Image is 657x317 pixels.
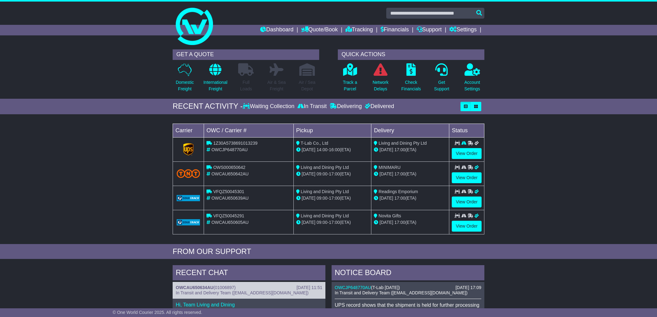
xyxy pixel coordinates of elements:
[379,147,393,152] span: [DATE]
[213,141,257,146] span: 1Z30A5738691013239
[299,79,315,92] p: Air / Sea Depot
[342,63,357,96] a: Track aParcel
[464,63,481,96] a: AccountSettings
[452,148,482,159] a: View Order
[211,171,249,176] span: OWCAU650642AU
[372,63,389,96] a: NetworkDelays
[434,63,450,96] a: GetSupport
[211,220,249,225] span: OWCAU650605AU
[464,79,480,92] p: Account Settings
[434,79,449,92] p: Get Support
[374,171,446,177] div: (ETA)
[317,220,328,225] span: 09:00
[296,219,369,226] div: - (ETA)
[173,247,484,256] div: FROM OUR SUPPORT
[211,196,249,201] span: OWCAU650639AU
[243,103,296,110] div: Waiting Collection
[449,124,484,137] td: Status
[177,219,200,225] img: GetCarrierServiceLogo
[302,171,315,176] span: [DATE]
[328,103,363,110] div: Delivering
[173,102,243,111] div: RECENT ACTIVITY -
[372,285,398,290] span: T-Lab [DATE]
[452,197,482,207] a: View Order
[381,25,409,35] a: Financials
[338,49,484,60] div: QUICK ACTIONS
[302,147,315,152] span: [DATE]
[173,124,204,137] td: Carrier
[363,103,394,110] div: Delivered
[213,165,246,170] span: OWS000650642
[238,79,254,92] p: Full Loads
[293,124,371,137] td: Pickup
[177,169,200,178] img: TNT_Domestic.png
[302,220,315,225] span: [DATE]
[317,171,328,176] span: 09:00
[173,49,319,60] div: GET A QUOTE
[302,196,315,201] span: [DATE]
[379,220,393,225] span: [DATE]
[374,195,446,202] div: (ETA)
[301,189,349,194] span: Living and Dining Pty Ltd
[346,25,373,35] a: Tracking
[378,189,418,194] span: Readings Emporium
[394,171,405,176] span: 17:00
[213,213,244,218] span: VFQZ50045291
[301,165,349,170] span: Living and Dining Pty Ltd
[175,63,194,96] a: DomesticFreight
[449,25,477,35] a: Settings
[394,147,405,152] span: 17:00
[379,171,393,176] span: [DATE]
[417,25,442,35] a: Support
[329,171,340,176] span: 17:00
[401,79,421,92] p: Check Financials
[297,285,322,290] div: [DATE] 11:51
[378,213,401,218] span: Novita Gifts
[267,79,286,92] p: Air & Sea Freight
[329,196,340,201] span: 17:00
[296,147,369,153] div: - (ETA)
[204,124,294,137] td: OWC / Carrier #
[452,221,482,232] a: View Order
[343,79,357,92] p: Track a Parcel
[176,285,322,290] div: ( )
[335,285,481,290] div: ( )
[335,285,371,290] a: OWCJP648770AU
[317,196,328,201] span: 09:00
[301,213,349,218] span: Living and Dining Pty Ltd
[374,219,446,226] div: (ETA)
[215,285,234,290] span: 01006897
[301,25,338,35] a: Quote/Book
[329,147,340,152] span: 16:00
[374,147,446,153] div: (ETA)
[177,195,200,201] img: GetCarrierServiceLogo
[317,147,328,152] span: 14:00
[401,63,421,96] a: CheckFinancials
[296,171,369,177] div: - (ETA)
[452,172,482,183] a: View Order
[373,79,388,92] p: Network Delays
[176,290,309,295] span: In Transit and Delivery Team ([EMAIL_ADDRESS][DOMAIN_NAME])
[378,165,401,170] span: MINIMARU
[203,79,227,92] p: International Freight
[213,189,244,194] span: VFQZ50045301
[394,196,405,201] span: 17:00
[176,302,322,308] p: Hi, Team Living and Dining
[113,310,202,315] span: © One World Courier 2025. All rights reserved.
[455,285,481,290] div: [DATE] 17:09
[176,285,213,290] a: OWCAU650634AU
[183,143,194,156] img: GetCarrierServiceLogo
[296,103,328,110] div: In Transit
[173,265,325,282] div: RECENT CHAT
[379,196,393,201] span: [DATE]
[301,141,328,146] span: T-Lab Co., Ltd
[394,220,405,225] span: 17:00
[296,195,369,202] div: - (ETA)
[260,25,293,35] a: Dashboard
[335,290,468,295] span: In Transit and Delivery Team ([EMAIL_ADDRESS][DOMAIN_NAME])
[332,265,484,282] div: NOTICE BOARD
[211,147,248,152] span: OWCJP648770AU
[329,220,340,225] span: 17:00
[371,124,449,137] td: Delivery
[203,63,228,96] a: InternationalFreight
